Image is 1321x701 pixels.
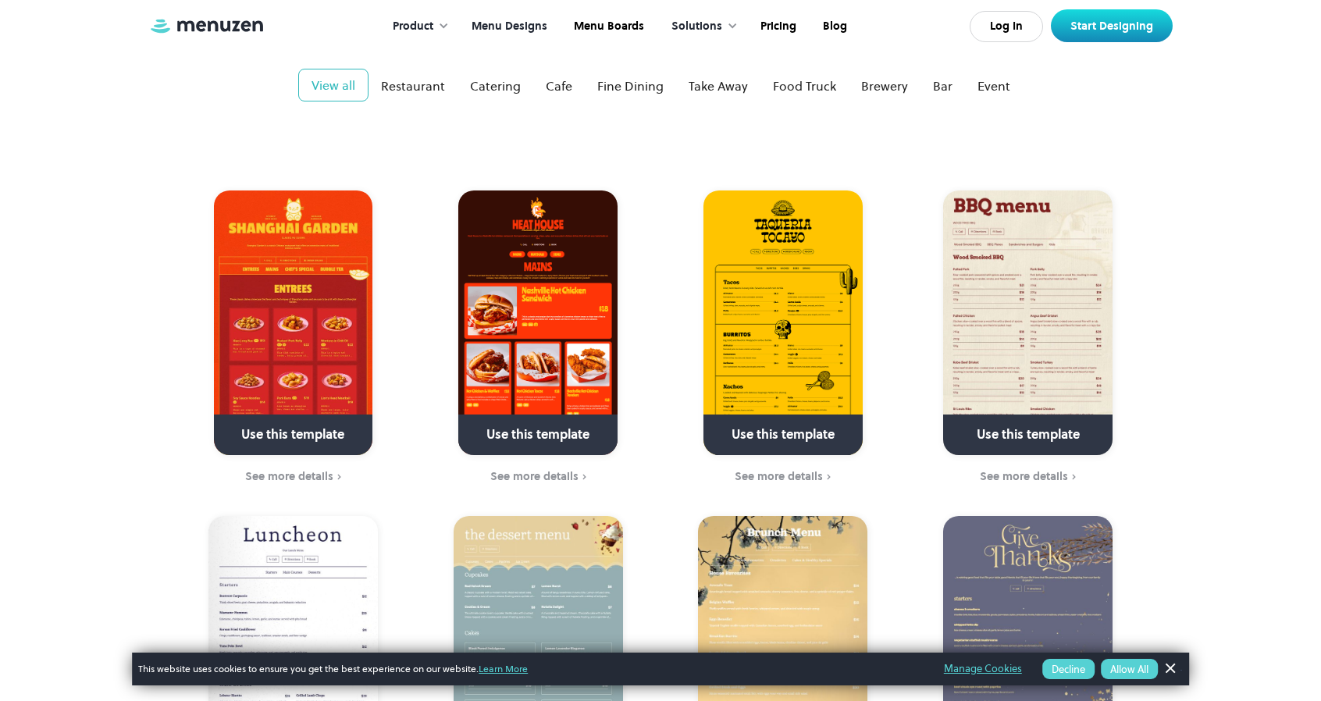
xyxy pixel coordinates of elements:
[597,77,664,95] div: Fine Dining
[671,468,896,486] a: See more details
[977,77,1010,95] div: Event
[458,190,617,455] a: Use this template
[656,2,746,51] div: Solutions
[245,470,333,482] div: See more details
[735,470,823,482] div: See more details
[943,190,1113,455] a: Use this template
[1101,659,1158,679] button: Allow All
[1158,657,1181,681] a: Dismiss Banner
[546,77,572,95] div: Cafe
[457,2,559,51] a: Menu Designs
[214,190,372,455] a: Use this template
[944,660,1022,678] a: Manage Cookies
[933,77,952,95] div: Bar
[861,77,908,95] div: Brewery
[180,468,406,486] a: See more details
[703,190,862,455] a: Use this template
[490,470,579,482] div: See more details
[425,468,651,486] a: See more details
[393,18,433,35] div: Product
[970,11,1043,42] a: Log In
[689,77,748,95] div: Take Away
[1042,659,1095,679] button: Decline
[559,2,656,51] a: Menu Boards
[671,18,722,35] div: Solutions
[479,662,528,675] a: Learn More
[138,662,922,676] span: This website uses cookies to ensure you get the best experience on our website.
[773,77,836,95] div: Food Truck
[470,77,521,95] div: Catering
[381,77,445,95] div: Restaurant
[312,76,355,94] div: View all
[980,470,1068,482] div: See more details
[808,2,859,51] a: Blog
[1051,9,1173,42] a: Start Designing
[915,468,1141,486] a: See more details
[746,2,808,51] a: Pricing
[377,2,457,51] div: Product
